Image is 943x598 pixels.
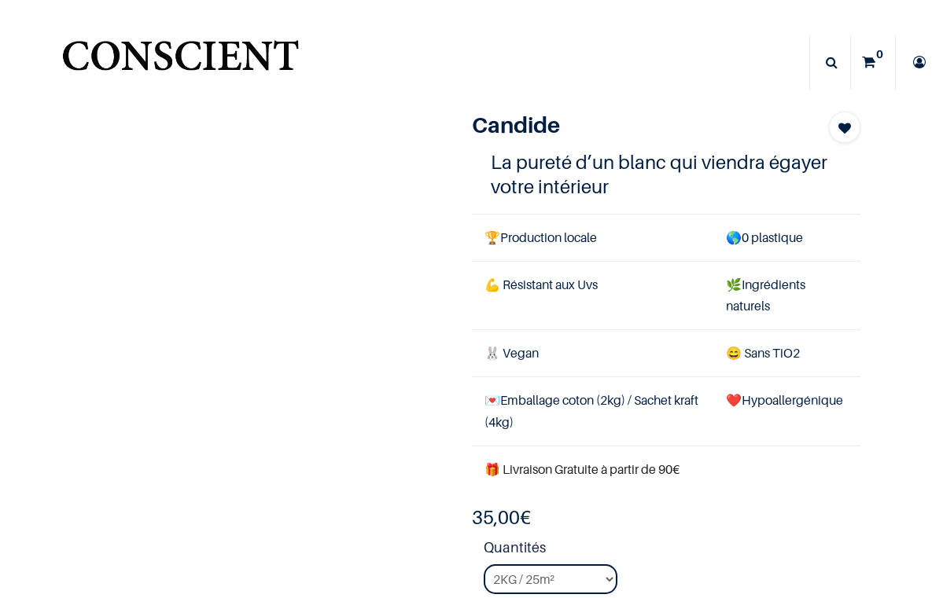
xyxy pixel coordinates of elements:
[472,377,713,446] td: Emballage coton (2kg) / Sachet kraft (4kg)
[472,214,713,261] td: Production locale
[472,112,802,138] h1: Candide
[838,119,851,138] span: Add to wishlist
[472,506,520,529] span: 35,00
[726,277,742,292] span: 🌿
[484,392,500,408] span: 💌
[484,277,598,292] span: 💪 Résistant aux Uvs
[713,214,860,261] td: 0 plastique
[472,506,531,529] b: €
[726,345,751,361] span: 😄 S
[491,150,841,199] h4: La pureté d’un blanc qui viendra égayer votre intérieur
[726,229,742,245] span: 🌎
[872,46,887,62] sup: 0
[484,461,680,477] font: 🎁 Livraison Gratuite à partir de 90€
[713,377,860,446] td: ❤️Hypoallergénique
[713,330,860,377] td: ans TiO2
[829,112,860,143] button: Add to wishlist
[484,229,500,245] span: 🏆
[484,537,861,564] strong: Quantités
[713,261,860,329] td: Ingrédients naturels
[59,31,302,94] img: Conscient
[851,35,895,90] a: 0
[59,31,302,94] a: Logo of Conscient
[484,345,539,361] span: 🐰 Vegan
